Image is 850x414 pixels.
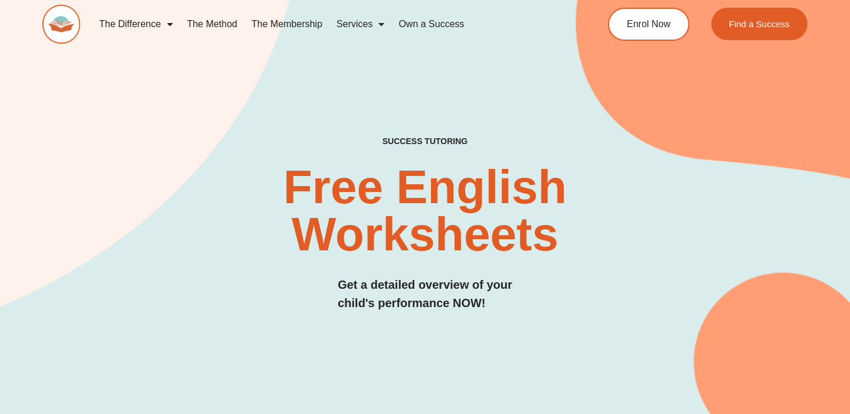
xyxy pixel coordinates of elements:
[608,8,689,41] a: Enrol Now
[180,11,244,38] a: The Method
[244,11,329,38] a: The Membership
[627,19,671,29] span: Enrol Now
[338,276,512,312] h3: Get a detailed overview of your child's performance NOW!
[312,136,538,146] h4: SUCCESS TUTORING​
[92,11,564,38] nav: Menu
[92,11,180,38] a: The Difference
[711,8,807,40] a: Find a Success
[329,11,391,38] a: Services
[172,164,677,258] h2: Free English Worksheets​
[391,11,471,38] a: Own a Success
[729,19,790,28] span: Find a Success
